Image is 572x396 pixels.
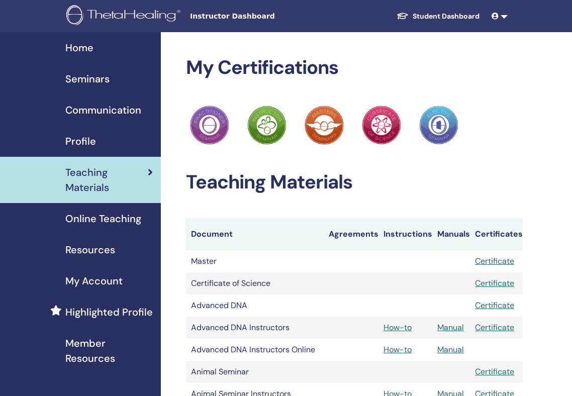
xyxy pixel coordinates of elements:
img: Practitioner [362,106,401,145]
span: Instructor Dashboard [190,11,341,22]
h2: Teaching Materials [186,171,523,194]
span: Member Resources [65,336,153,366]
span: Resources [65,242,115,257]
th: Manuals [432,218,470,250]
h2: My Certifications [186,56,523,79]
span: Highlighted Profile [65,305,153,320]
th: Document [186,218,324,250]
a: Student Dashboard [389,7,488,26]
span: My Account [65,273,123,288]
a: Certificate [475,366,514,377]
span: Online Teaching [65,211,141,226]
img: Practitioner [419,106,458,145]
td: Master [186,250,324,272]
span: Communication [65,103,141,118]
td: Certificate of Science [186,272,324,294]
span: Profile [65,134,96,149]
td: Advanced DNA Instructors Online [186,339,324,361]
img: Practitioner [305,106,344,145]
td: Advanced DNA [186,294,324,317]
th: Certificates [470,218,523,250]
td: Animal Seminar [186,361,324,383]
a: Certificate [475,300,514,311]
span: Home [65,40,93,55]
span: Seminars [65,71,110,86]
img: Practitioner [247,106,287,145]
a: Certificate [475,322,514,333]
th: Instructions [378,218,432,250]
img: Practitioner [190,106,229,145]
a: Manual [437,344,464,355]
td: Advanced DNA Instructors [186,317,324,339]
a: Manual [437,322,464,333]
span: Teaching Materials [65,165,148,195]
a: How-to [384,344,412,355]
img: logo.png [66,5,184,28]
a: Certificate [475,256,514,266]
a: How-to [384,322,412,333]
a: Certificate [475,278,514,288]
th: Agreements [324,218,378,250]
img: graduation-cap-white.svg [397,12,409,20]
